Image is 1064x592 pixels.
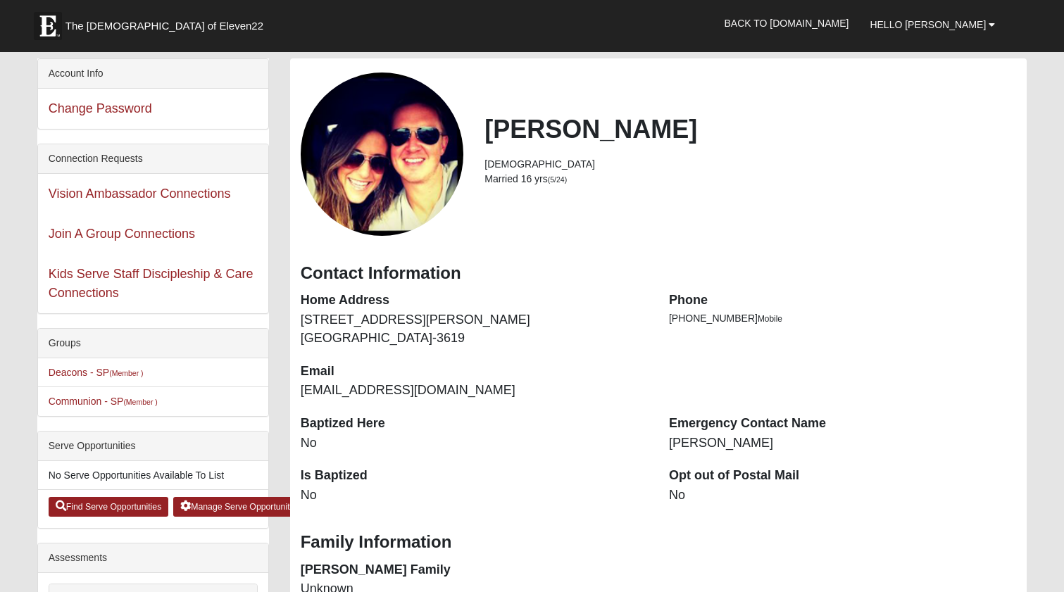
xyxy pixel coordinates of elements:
a: Communion - SP(Member ) [49,396,158,407]
h2: [PERSON_NAME] [484,114,1016,144]
small: (5/24) [548,175,567,184]
dd: No [669,486,1016,505]
div: Connection Requests [38,144,268,174]
div: Groups [38,329,268,358]
dt: Baptized Here [301,415,648,433]
li: No Serve Opportunities Available To List [38,461,268,490]
a: Find Serve Opportunities [49,497,169,517]
li: Married 16 yrs [484,172,1016,187]
img: Eleven22 logo [34,12,62,40]
a: The [DEMOGRAPHIC_DATA] of Eleven22 [27,5,308,40]
small: (Member ) [109,369,143,377]
span: The [DEMOGRAPHIC_DATA] of Eleven22 [65,19,263,33]
dt: Is Baptized [301,467,648,485]
span: Mobile [758,314,782,324]
dd: [EMAIL_ADDRESS][DOMAIN_NAME] [301,382,648,400]
dd: No [301,434,648,453]
a: Kids Serve Staff Discipleship & Care Connections [49,267,254,300]
div: Serve Opportunities [38,432,268,461]
li: [DEMOGRAPHIC_DATA] [484,157,1016,172]
dt: Emergency Contact Name [669,415,1016,433]
div: Assessments [38,543,268,573]
li: [PHONE_NUMBER] [669,311,1016,326]
dt: Email [301,363,648,381]
dd: No [301,486,648,505]
a: Deacons - SP(Member ) [49,367,144,378]
small: (Member ) [123,398,157,406]
h3: Contact Information [301,263,1017,284]
a: Vision Ambassador Connections [49,187,231,201]
a: Change Password [49,101,152,115]
a: Back to [DOMAIN_NAME] [714,6,860,41]
div: Account Info [38,59,268,89]
span: Hello [PERSON_NAME] [870,19,986,30]
h3: Family Information [301,532,1017,553]
a: Manage Serve Opportunities [173,497,308,517]
a: Hello [PERSON_NAME] [859,7,1006,42]
dd: [STREET_ADDRESS][PERSON_NAME] [GEOGRAPHIC_DATA]-3619 [301,311,648,347]
a: Join A Group Connections [49,227,195,241]
dt: Opt out of Postal Mail [669,467,1016,485]
a: View Fullsize Photo [301,73,464,236]
dt: Phone [669,291,1016,310]
dd: [PERSON_NAME] [669,434,1016,453]
dt: [PERSON_NAME] Family [301,561,648,579]
dt: Home Address [301,291,648,310]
